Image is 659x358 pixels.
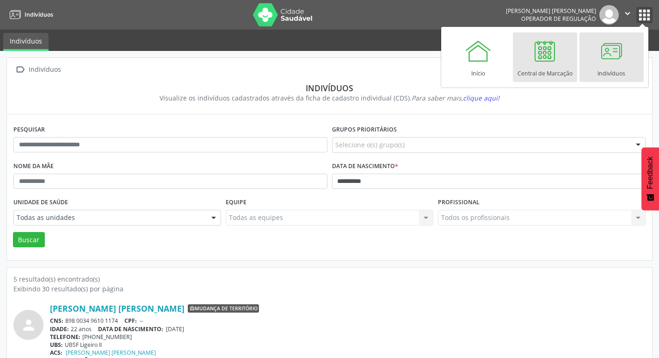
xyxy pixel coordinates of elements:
[50,341,63,349] span: UBS:
[50,333,80,341] span: TELEFONE:
[50,317,646,325] div: 898 0034 9610 1174
[13,159,54,174] label: Nome da mãe
[641,147,659,210] button: Feedback - Mostrar pesquisa
[599,5,619,25] img: img
[13,232,45,248] button: Buscar
[335,140,405,150] span: Selecione o(s) grupo(s)
[140,317,143,325] span: --
[513,32,577,82] a: Central de Marcação
[188,304,259,313] span: Mudança de território
[50,341,646,349] div: UBSF Ligeiro II
[332,159,398,174] label: Data de nascimento
[438,195,480,210] label: Profissional
[622,8,633,19] i: 
[13,284,646,294] div: Exibindo 30 resultado(s) por página
[636,7,653,23] button: apps
[332,123,397,137] label: Grupos prioritários
[50,349,62,357] span: ACS:
[98,325,163,333] span: DATA DE NASCIMENTO:
[6,7,53,22] a: Indivíduos
[13,63,62,76] a:  Indivíduos
[20,83,639,93] div: Indivíduos
[20,93,639,103] div: Visualize os indivíduos cadastrados através da ficha de cadastro individual (CDS).
[124,317,137,325] span: CPF:
[50,333,646,341] div: [PHONE_NUMBER]
[50,325,69,333] span: IDADE:
[13,63,27,76] i: 
[25,11,53,19] span: Indivíduos
[3,33,49,51] a: Indivíduos
[27,63,62,76] div: Indivíduos
[13,195,68,210] label: Unidade de saúde
[463,94,499,102] span: clique aqui!
[13,123,45,137] label: Pesquisar
[412,94,499,102] i: Para saber mais,
[66,349,156,357] a: [PERSON_NAME] [PERSON_NAME]
[50,303,185,314] a: [PERSON_NAME] [PERSON_NAME]
[13,274,646,284] div: 5 resultado(s) encontrado(s)
[619,5,636,25] button: 
[579,32,644,82] a: Indivíduos
[166,325,184,333] span: [DATE]
[50,325,646,333] div: 22 anos
[506,7,596,15] div: [PERSON_NAME] [PERSON_NAME]
[646,157,654,189] span: Feedback
[50,317,63,325] span: CNS:
[446,32,511,82] a: Início
[226,195,246,210] label: Equipe
[17,213,202,222] span: Todas as unidades
[521,15,596,23] span: Operador de regulação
